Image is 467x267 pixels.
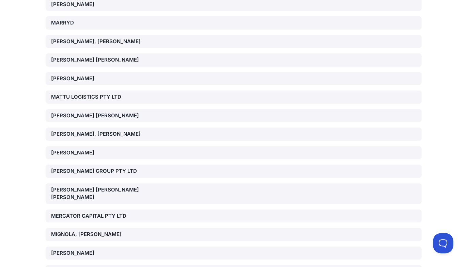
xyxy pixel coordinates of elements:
[46,90,422,104] a: MATTU LOGISTICS PTY LTD
[433,233,453,253] iframe: Toggle Customer Support
[46,183,422,204] a: [PERSON_NAME] [PERSON_NAME] [PERSON_NAME]
[51,186,171,201] div: [PERSON_NAME] [PERSON_NAME] [PERSON_NAME]
[46,128,422,141] a: [PERSON_NAME], [PERSON_NAME]
[51,93,171,101] div: MATTU LOGISTICS PTY LTD
[51,130,171,138] div: [PERSON_NAME], [PERSON_NAME]
[51,75,171,83] div: [PERSON_NAME]
[46,72,422,85] a: [PERSON_NAME]
[51,231,171,238] div: MIGNOLA, [PERSON_NAME]
[46,228,422,241] a: MIGNOLA, [PERSON_NAME]
[46,165,422,178] a: [PERSON_NAME] GROUP PTY LTD
[51,167,171,175] div: [PERSON_NAME] GROUP PTY LTD
[51,38,171,46] div: [PERSON_NAME], [PERSON_NAME]
[51,19,171,27] div: MARRYD
[51,149,171,157] div: [PERSON_NAME]
[46,247,422,260] a: [PERSON_NAME]
[46,109,422,122] a: [PERSON_NAME] [PERSON_NAME]
[51,212,171,220] div: MERCATOR CAPITAL PTY LTD
[46,53,422,67] a: [PERSON_NAME] [PERSON_NAME]
[46,35,422,48] a: [PERSON_NAME], [PERSON_NAME]
[46,210,422,223] a: MERCATOR CAPITAL PTY LTD
[51,249,171,257] div: [PERSON_NAME]
[51,1,171,9] div: [PERSON_NAME]
[51,112,171,120] div: [PERSON_NAME] [PERSON_NAME]
[51,56,171,64] div: [PERSON_NAME] [PERSON_NAME]
[46,16,422,30] a: MARRYD
[46,146,422,160] a: [PERSON_NAME]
